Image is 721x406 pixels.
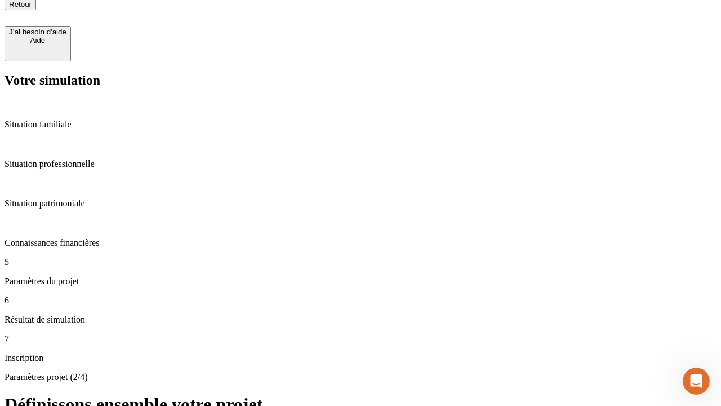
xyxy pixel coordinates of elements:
[5,334,716,344] p: 7
[5,295,716,306] p: 6
[9,36,66,45] div: Aide
[5,276,716,286] p: Paramètres du projet
[5,120,716,130] p: Situation familiale
[683,368,710,395] iframe: Intercom live chat
[5,315,716,325] p: Résultat de simulation
[9,28,66,36] div: J’ai besoin d'aide
[5,159,716,169] p: Situation professionnelle
[5,257,716,267] p: 5
[5,73,716,88] h2: Votre simulation
[5,26,71,61] button: J’ai besoin d'aideAide
[5,198,716,209] p: Situation patrimoniale
[5,353,716,363] p: Inscription
[5,372,716,382] p: Paramètres projet (2/4)
[5,238,716,248] p: Connaissances financières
